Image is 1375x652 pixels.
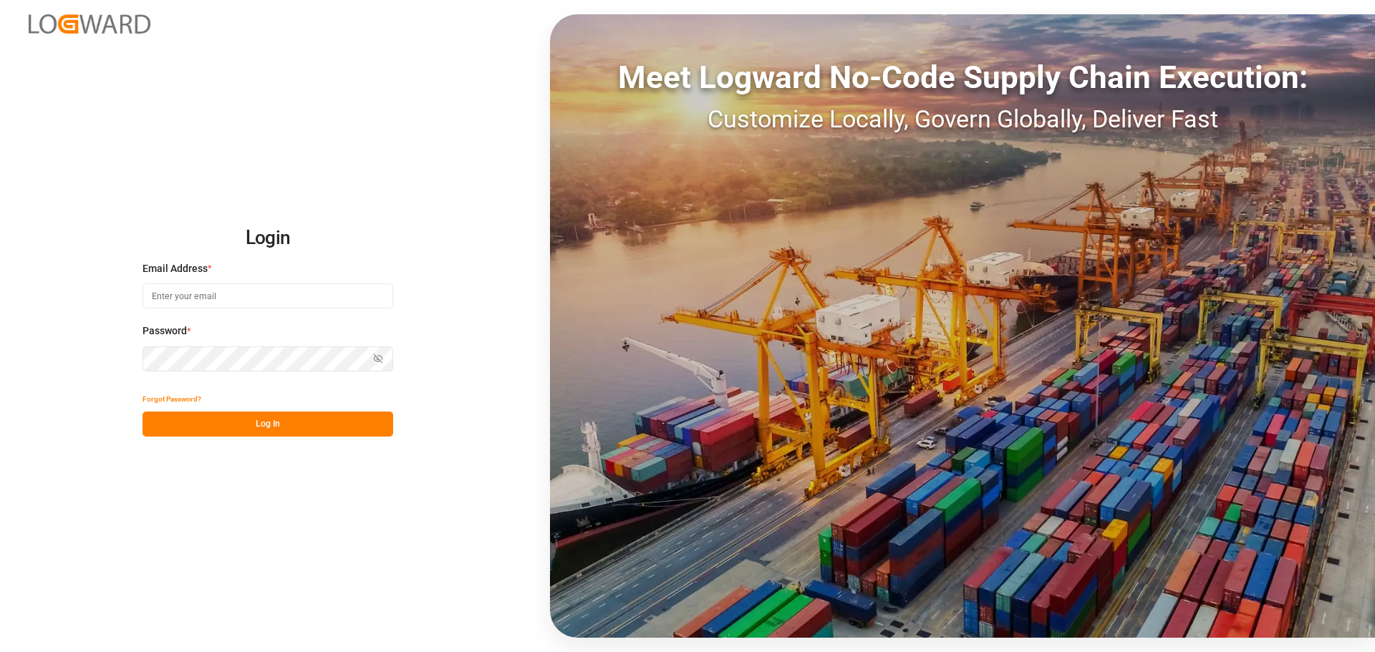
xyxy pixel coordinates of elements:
[550,54,1375,101] div: Meet Logward No-Code Supply Chain Execution:
[29,14,150,34] img: Logward_new_orange.png
[143,283,393,308] input: Enter your email
[143,215,393,261] h2: Login
[143,323,187,339] span: Password
[143,261,208,276] span: Email Address
[550,101,1375,137] div: Customize Locally, Govern Globally, Deliver Fast
[143,412,393,437] button: Log In
[143,386,201,412] button: Forgot Password?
